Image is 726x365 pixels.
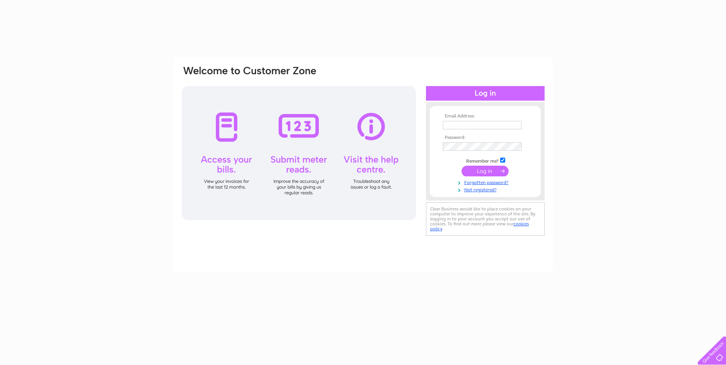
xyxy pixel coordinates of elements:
[443,178,530,186] a: Forgotten password?
[430,221,529,231] a: cookies policy
[462,166,509,176] input: Submit
[443,186,530,193] a: Not registered?
[426,202,545,236] div: Clear Business would like to place cookies on your computer to improve your experience of the sit...
[441,156,530,164] td: Remember me?
[441,135,530,140] th: Password:
[441,114,530,119] th: Email Address:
